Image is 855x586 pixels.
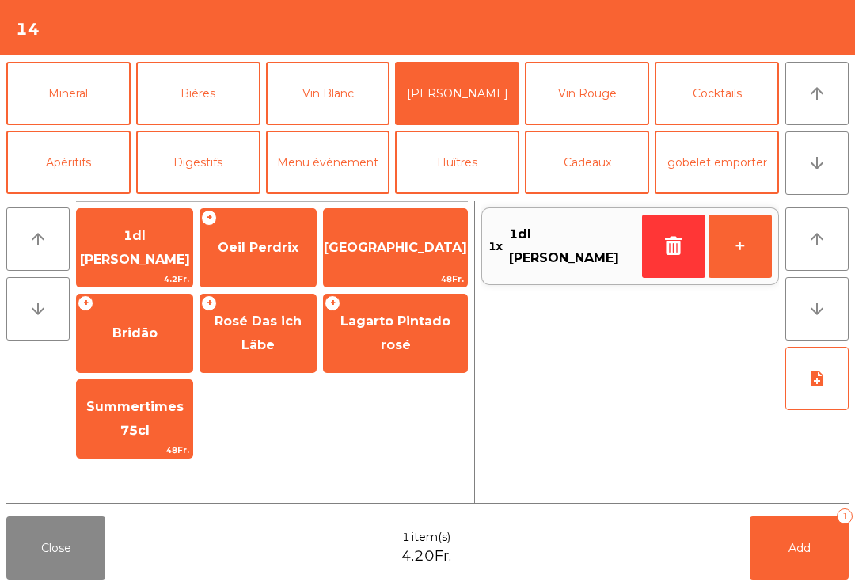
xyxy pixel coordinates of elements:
button: Bières [136,62,260,125]
button: Vin Rouge [525,62,649,125]
i: note_add [807,369,826,388]
span: + [325,295,340,311]
span: Rosé Das ich Läbe [215,314,302,352]
button: arrow_downward [785,277,849,341]
i: arrow_upward [807,230,826,249]
button: note_add [785,347,849,410]
button: Cocktails [655,62,779,125]
h4: 14 [16,17,40,41]
span: + [78,295,93,311]
span: 1dl [PERSON_NAME] [80,228,190,267]
button: arrow_downward [785,131,849,195]
button: Mineral [6,62,131,125]
i: arrow_upward [807,84,826,103]
span: 48Fr. [324,272,467,287]
i: arrow_downward [807,299,826,318]
i: arrow_downward [807,154,826,173]
button: arrow_downward [6,277,70,341]
span: + [201,295,217,311]
button: Close [6,516,105,580]
span: Bridão [112,325,158,341]
button: arrow_upward [785,62,849,125]
button: arrow_upward [785,207,849,271]
button: Digestifs [136,131,260,194]
button: Vin Blanc [266,62,390,125]
button: + [709,215,772,278]
span: 1 [402,529,410,546]
i: arrow_downward [28,299,47,318]
i: arrow_upward [28,230,47,249]
span: item(s) [412,529,450,546]
span: Lagarto Pintado rosé [340,314,450,352]
div: 1 [837,508,853,524]
span: 1x [488,223,503,271]
span: Add [788,541,811,555]
button: Add1 [750,516,849,580]
span: 1dl [PERSON_NAME] [509,223,636,271]
span: + [201,210,217,226]
span: [GEOGRAPHIC_DATA] [324,240,467,255]
span: 48Fr. [77,443,192,458]
button: [PERSON_NAME] [395,62,519,125]
span: Summertimes 75cl [86,399,184,438]
button: Apéritifs [6,131,131,194]
button: Cadeaux [525,131,649,194]
button: Huîtres [395,131,519,194]
button: arrow_upward [6,207,70,271]
button: Menu évènement [266,131,390,194]
span: Oeil Perdrix [218,240,298,255]
span: 4.2Fr. [77,272,192,287]
span: 4.20Fr. [401,546,451,567]
button: gobelet emporter [655,131,779,194]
